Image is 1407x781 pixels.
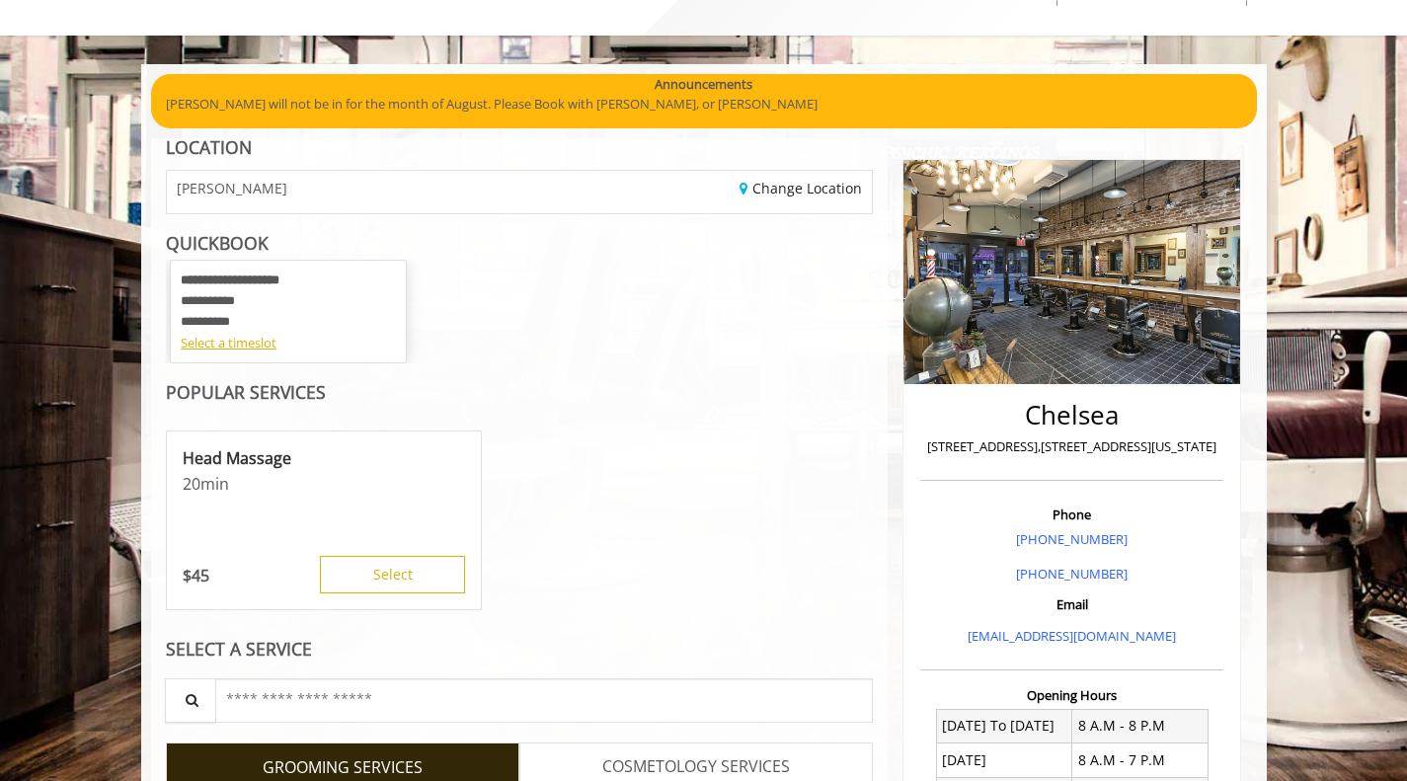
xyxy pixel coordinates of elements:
[166,94,1242,115] p: [PERSON_NAME] will not be in for the month of August. Please Book with [PERSON_NAME], or [PERSON_...
[936,743,1072,777] td: [DATE]
[925,597,1218,611] h3: Email
[925,401,1218,430] h2: Chelsea
[1072,709,1209,742] td: 8 A.M - 8 P.M
[165,678,216,723] button: Service Search
[1072,743,1209,777] td: 8 A.M - 7 P.M
[181,333,396,353] div: Select a timeslot
[740,179,862,197] a: Change Location
[166,380,326,404] b: POPULAR SERVICES
[320,556,465,593] button: Select
[177,181,287,195] span: [PERSON_NAME]
[263,755,423,781] span: GROOMING SERVICES
[1016,530,1128,548] a: [PHONE_NUMBER]
[166,231,269,255] b: QUICKBOOK
[655,74,752,95] b: Announcements
[183,565,192,586] span: $
[925,436,1218,457] p: [STREET_ADDRESS],[STREET_ADDRESS][US_STATE]
[183,565,209,586] p: 45
[183,473,465,495] p: 20
[1016,565,1128,583] a: [PHONE_NUMBER]
[183,447,465,469] p: Head Massage
[166,135,252,159] b: LOCATION
[925,508,1218,521] h3: Phone
[920,688,1223,702] h3: Opening Hours
[936,709,1072,742] td: [DATE] To [DATE]
[200,473,229,495] span: min
[968,627,1176,645] a: [EMAIL_ADDRESS][DOMAIN_NAME]
[602,754,790,780] span: COSMETOLOGY SERVICES
[166,640,874,659] div: SELECT A SERVICE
